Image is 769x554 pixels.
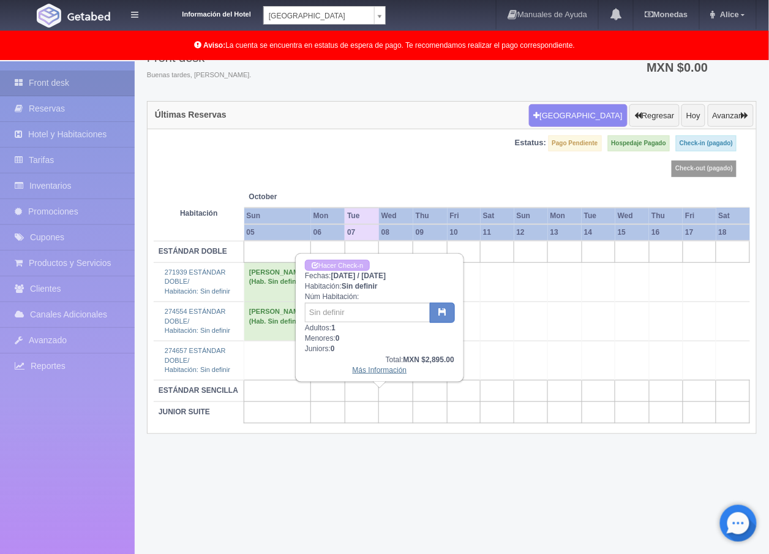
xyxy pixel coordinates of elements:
[717,10,739,19] span: Alice
[608,135,670,151] label: Hospedaje Pagado
[263,6,386,25] a: [GEOGRAPHIC_DATA]
[549,135,602,151] label: Pago Pendiente
[514,208,548,224] th: Sun
[683,208,716,224] th: Fri
[249,192,340,202] span: October
[353,366,407,374] a: Más Información
[165,347,230,373] a: 274657 ESTÁNDAR DOBLE/Habitación: Sin definir
[413,208,448,224] th: Thu
[582,208,615,224] th: Tue
[481,224,514,241] th: 11
[345,224,379,241] th: 07
[67,12,110,21] img: Getabed
[529,104,628,127] button: [GEOGRAPHIC_DATA]
[296,254,463,381] div: Fechas: Habitación: Núm Habitación: Adultos: Menores: Juniors:
[379,224,413,241] th: 08
[676,135,737,151] label: Check-in (pagado)
[629,104,679,127] button: Regresar
[515,137,546,149] label: Estatus:
[159,386,238,395] b: ESTÁNDAR SENCILLA
[681,104,705,127] button: Hoy
[311,208,345,224] th: Mon
[645,10,688,19] b: Monedas
[159,247,227,256] b: ESTÁNDAR DOBLE
[203,41,225,50] b: Aviso:
[244,224,311,241] th: 05
[305,260,370,271] a: Hacer Check-in
[615,208,649,224] th: Wed
[305,355,454,365] div: Total:
[683,224,716,241] th: 17
[147,70,252,80] span: Buenas tardes, [PERSON_NAME].
[708,104,754,127] button: Avanzar
[379,208,413,224] th: Wed
[548,208,582,224] th: Mon
[37,4,61,28] img: Getabed
[448,224,481,241] th: 10
[649,208,683,224] th: Thu
[331,324,336,332] b: 1
[159,408,210,416] b: JUNIOR SUITE
[244,302,311,341] td: [PERSON_NAME] (Hab. Sin definir)
[165,308,230,334] a: 274554 ESTÁNDAR DOBLE/Habitación: Sin definir
[413,224,448,241] th: 09
[647,61,746,74] h3: MXN $0.00
[331,271,386,280] b: [DATE] / [DATE]
[336,334,340,343] b: 0
[403,355,454,364] b: MXN $2,895.00
[448,208,481,224] th: Fri
[649,224,683,241] th: 16
[672,161,737,176] label: Check-out (pagado)
[165,268,230,295] a: 271939 ESTÁNDAR DOBLE/Habitación: Sin definir
[153,6,251,20] dt: Información del Hotel
[345,208,379,224] th: Tue
[481,208,514,224] th: Sat
[331,344,335,353] b: 0
[615,224,649,241] th: 15
[514,224,548,241] th: 12
[716,208,750,224] th: Sat
[180,209,217,218] strong: Habitación
[716,224,750,241] th: 18
[244,262,311,302] td: [PERSON_NAME] (Hab. Sin definir)
[548,224,582,241] th: 13
[269,7,369,25] span: [GEOGRAPHIC_DATA]
[155,110,227,120] h4: Últimas Reservas
[311,224,345,241] th: 06
[305,303,430,322] input: Sin definir
[342,282,378,290] b: Sin definir
[244,208,311,224] th: Sun
[582,224,615,241] th: 14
